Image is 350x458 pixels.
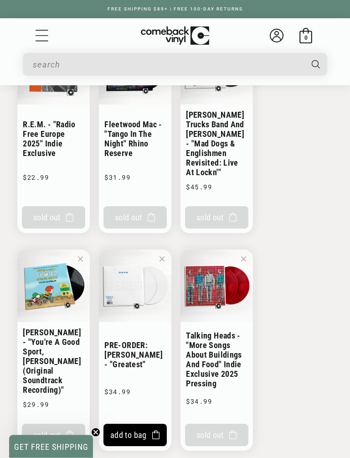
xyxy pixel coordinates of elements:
[141,26,209,45] img: ComebackVinyl.com
[33,55,302,74] input: When autocomplete results are available use up and down arrows to review and enter to select
[303,53,328,76] button: Search
[22,424,85,447] button: Sold Out
[75,254,86,265] button: Delete Vince Guaraldi - "You're A Good Sport, Charlie Brown (Original Soundtrack Recording)"
[91,428,100,437] button: Close teaser
[9,435,93,458] div: GET FREE SHIPPINGClose teaser
[34,28,50,43] summary: Menu
[156,254,168,265] button: Delete PRE-ORDER: Duran Duran - "Greatest"
[185,207,248,229] button: Sold Out
[14,442,88,452] span: GET FREE SHIPPING
[23,53,327,76] div: Search
[22,207,85,229] button: Sold Out
[304,34,308,41] span: 0
[103,207,167,229] button: Sold Out
[103,424,167,447] button: Add To Bag
[185,424,248,447] button: Sold Out
[98,6,252,11] a: FREE SHIPPING $89+ | FREE 100-DAY RETURNS
[238,254,249,265] button: Delete Talking Heads - "More Songs About Buildings And Food" Indie Exclusive 2025 Pressing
